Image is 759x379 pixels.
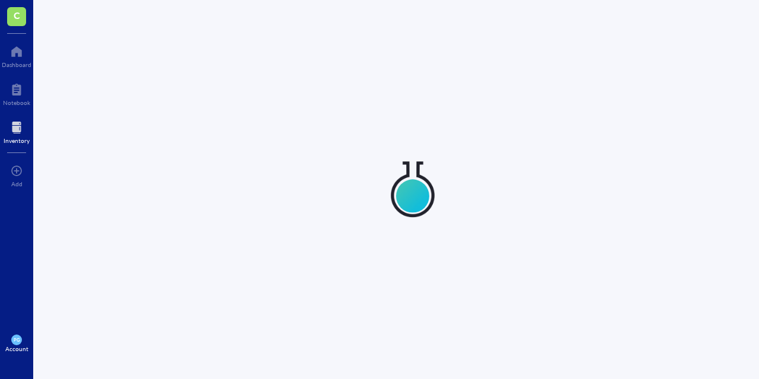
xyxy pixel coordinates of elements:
a: Inventory [4,118,30,144]
div: Account [5,345,28,352]
span: C [14,8,20,23]
span: PG [14,337,20,342]
div: Notebook [3,99,30,106]
div: Inventory [4,137,30,144]
a: Notebook [3,80,30,106]
div: Dashboard [2,61,31,68]
a: Dashboard [2,42,31,68]
div: Add [11,180,23,187]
